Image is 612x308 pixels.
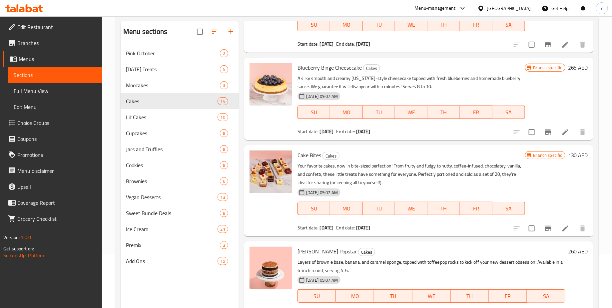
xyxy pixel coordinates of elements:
button: TH [427,18,460,31]
a: Edit Menu [8,99,102,115]
div: Vegan Desserts13 [121,189,239,205]
a: Edit menu item [561,128,569,136]
div: items [220,241,228,249]
div: items [220,177,228,185]
span: Coupons [17,135,97,143]
span: Premix [126,241,220,249]
div: Lil' Cakes [126,113,217,121]
span: TU [365,108,392,117]
span: Cakes [363,65,380,72]
button: SA [527,289,565,303]
span: FR [463,204,490,213]
button: Branch-specific-item [540,37,556,53]
div: items [220,209,228,217]
a: Promotions [3,147,102,163]
span: 21 [218,226,228,232]
span: SA [495,108,522,117]
div: Add Ons [126,257,217,265]
b: [DATE] [356,127,370,136]
button: Branch-specific-item [540,124,556,140]
span: 8 [220,146,228,153]
span: Moocakes [126,81,220,89]
span: TU [365,204,392,213]
div: Jars and Truffles8 [121,141,239,157]
div: Lil' Cakes10 [121,109,239,125]
b: [DATE] [356,40,370,48]
button: TH [427,106,460,119]
div: Jars and Truffles [126,145,220,153]
a: Edit menu item [561,41,569,49]
div: Pink October2 [121,45,239,61]
button: TU [374,289,412,303]
span: Vegan Desserts [126,193,217,201]
div: Ice Cream21 [121,221,239,237]
span: MO [333,108,360,117]
span: 3 [220,82,228,89]
span: TH [453,291,486,301]
div: items [220,129,228,137]
span: 5 [220,66,228,73]
a: Support.OpsPlatform [3,251,46,260]
span: Branches [17,39,97,47]
button: SU [298,202,330,215]
span: Menus [19,55,97,63]
span: Brownies [126,177,220,185]
span: Cake Bites [298,150,321,160]
span: Ice Cream [126,225,217,233]
span: Full Menu View [14,87,97,95]
span: Coverage Report [17,199,97,207]
div: [DATE] Treats5 [121,61,239,77]
b: [DATE] [320,40,334,48]
div: items [220,145,228,153]
span: TU [377,291,410,301]
span: Cookies [126,161,220,169]
span: Pink October [126,49,220,57]
span: Start date: [298,223,319,232]
span: Branch specific [531,65,565,71]
span: WE [398,20,425,30]
p: Your favorite cakes, now in bite-sized perfection! From fruity and fudgy to nutty, coffee-infused... [298,162,525,187]
div: items [218,225,228,233]
div: items [220,161,228,169]
button: SA [492,18,525,31]
span: 19 [218,258,228,264]
button: SU [298,289,336,303]
span: 8 [220,162,228,168]
span: TH [430,108,457,117]
span: 8 [220,210,228,216]
button: WE [395,202,427,215]
span: WE [398,108,425,117]
button: delete [575,37,591,53]
button: SU [298,18,330,31]
a: Edit Restaurant [3,19,102,35]
h6: 130 AED [568,151,588,160]
span: 6 [220,178,228,184]
div: [GEOGRAPHIC_DATA] [487,5,531,12]
span: Get support on: [3,244,34,253]
button: delete [575,220,591,236]
span: Cakes [323,152,339,160]
span: SU [301,20,327,30]
div: Cupcakes8 [121,125,239,141]
div: Sweet Bundle Deals8 [121,205,239,221]
a: Sections [8,67,102,83]
div: Moocakes3 [121,77,239,93]
span: Branch specific [531,152,565,158]
span: 10 [218,114,228,121]
span: End date: [336,223,355,232]
span: Sweet Bundle Deals [126,209,220,217]
button: MO [330,106,362,119]
div: Cakes [363,64,380,72]
span: Edit Restaurant [17,23,97,31]
div: Cookies8 [121,157,239,173]
h6: 265 AED [568,63,588,72]
span: SA [495,20,522,30]
span: SU [301,108,327,117]
button: TU [363,18,395,31]
span: 8 [220,130,228,137]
